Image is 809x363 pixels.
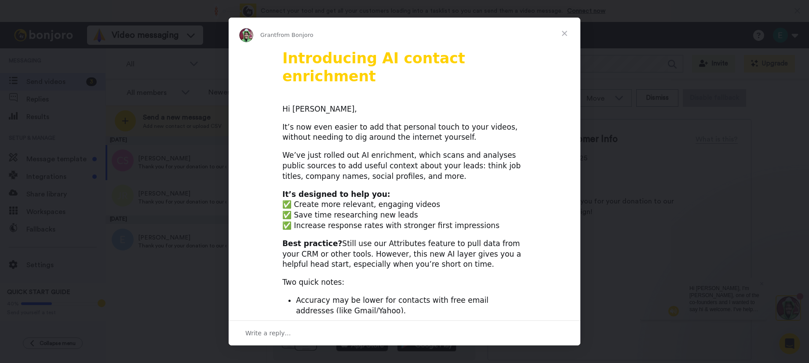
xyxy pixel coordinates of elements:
[282,122,527,143] div: It’s now even easier to add that personal touch to your videos, without needing to dig around the...
[282,189,527,231] div: ✅ Create more relevant, engaging videos ✅ Save time researching new leads ✅ Increase response rat...
[277,32,313,38] span: from Bonjoro
[282,277,527,288] div: Two quick notes:
[245,327,291,339] span: Write a reply…
[282,50,465,85] b: Introducing AI contact enrichment
[1,2,25,25] img: 3183ab3e-59ed-45f6-af1c-10226f767056-1659068401.jpg
[296,295,527,316] li: Accuracy may be lower for contacts with free email addresses (like Gmail/Yahoo).
[239,28,253,42] img: Profile image for Grant
[282,104,527,115] div: Hi [PERSON_NAME],
[260,32,277,38] span: Grant
[282,239,527,270] div: Still use our Attributes feature to pull data from your CRM or other tools. However, this new AI ...
[229,320,580,345] div: Open conversation and reply
[282,190,390,199] b: It’s designed to help you:
[282,239,342,248] b: Best practice?
[549,18,580,49] span: Close
[49,7,119,84] span: Hi [PERSON_NAME], I'm [PERSON_NAME], one of the co-founders and I wanted to say hi & welcome. I'v...
[28,28,39,39] img: mute-white.svg
[282,150,527,181] div: We’ve just rolled out AI enrichment, which scans and analyses public sources to add useful contex...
